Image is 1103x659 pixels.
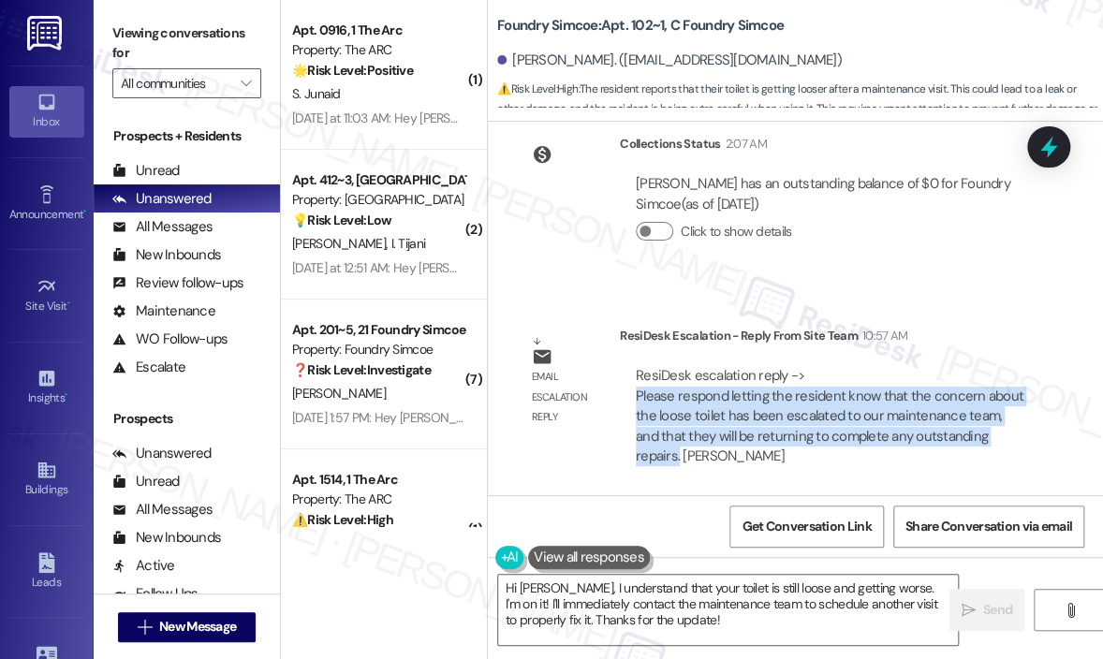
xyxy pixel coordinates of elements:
[241,76,251,91] i: 
[112,245,221,265] div: New Inbounds
[532,367,605,427] div: Email escalation reply
[94,126,280,146] div: Prospects + Residents
[112,273,243,293] div: Review follow-ups
[292,212,391,228] strong: 💡 Risk Level: Low
[121,68,231,98] input: All communities
[9,86,84,137] a: Inbox
[292,340,465,359] div: Property: Foundry Simcoe
[9,362,84,413] a: Insights •
[112,472,180,491] div: Unread
[497,80,1103,139] span: : The resident reports that their toilet is getting looser after a maintenance visit. This could ...
[112,217,213,237] div: All Messages
[159,617,236,637] span: New Message
[83,205,86,218] span: •
[292,62,413,79] strong: 🌟 Risk Level: Positive
[949,589,1024,631] button: Send
[112,161,180,181] div: Unread
[620,134,720,154] div: Collections Status
[9,271,84,321] a: Site Visit •
[112,19,261,68] label: Viewing conversations for
[292,85,341,102] span: S. Junaid
[893,505,1084,548] button: Share Conversation via email
[292,490,465,509] div: Property: The ARC
[112,329,228,349] div: WO Follow-ups
[292,21,465,40] div: Apt. 0916, 1 The Arc
[292,470,465,490] div: Apt. 1514, 1 The Arc
[962,603,976,618] i: 
[497,81,578,96] strong: ⚠️ Risk Level: High
[1064,603,1078,618] i: 
[112,301,215,321] div: Maintenance
[681,222,791,242] label: Click to show details
[391,235,426,252] span: I. Tijani
[67,297,70,310] span: •
[9,547,84,597] a: Leads
[636,174,1025,214] div: [PERSON_NAME] has an outstanding balance of $0 for Foundry Simcoe (as of [DATE])
[292,40,465,60] div: Property: The ARC
[138,620,152,635] i: 
[292,190,465,210] div: Property: [GEOGRAPHIC_DATA]
[112,556,175,576] div: Active
[292,361,431,378] strong: ❓ Risk Level: Investigate
[292,385,386,402] span: [PERSON_NAME]
[497,51,842,70] div: [PERSON_NAME]. ([EMAIL_ADDRESS][DOMAIN_NAME])
[636,366,1023,465] div: ResiDesk escalation reply -> Please respond letting the resident know that the concern about the ...
[497,16,784,36] b: Foundry Simcoe: Apt. 102~1, C Foundry Simcoe
[983,600,1012,620] span: Send
[112,528,221,548] div: New Inbounds
[112,189,212,209] div: Unanswered
[112,584,199,604] div: Follow Ups
[292,511,393,528] strong: ⚠️ Risk Level: High
[65,388,67,402] span: •
[720,134,766,154] div: 2:07 AM
[729,505,883,548] button: Get Conversation Link
[620,326,1041,352] div: ResiDesk Escalation - Reply From Site Team
[94,409,280,429] div: Prospects
[118,612,257,642] button: New Message
[112,444,212,463] div: Unanswered
[112,358,185,377] div: Escalate
[292,235,391,252] span: [PERSON_NAME]
[9,454,84,505] a: Buildings
[742,517,871,536] span: Get Conversation Link
[905,517,1072,536] span: Share Conversation via email
[27,16,66,51] img: ResiDesk Logo
[858,326,908,345] div: 10:57 AM
[292,320,465,340] div: Apt. 201~5, 21 Foundry Simcoe
[498,575,958,645] textarea: Hi [PERSON_NAME], I understand that your toilet is still loose and getting worse. I'm on it! I'll...
[112,500,213,520] div: All Messages
[292,170,465,190] div: Apt. 412~3, [GEOGRAPHIC_DATA]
